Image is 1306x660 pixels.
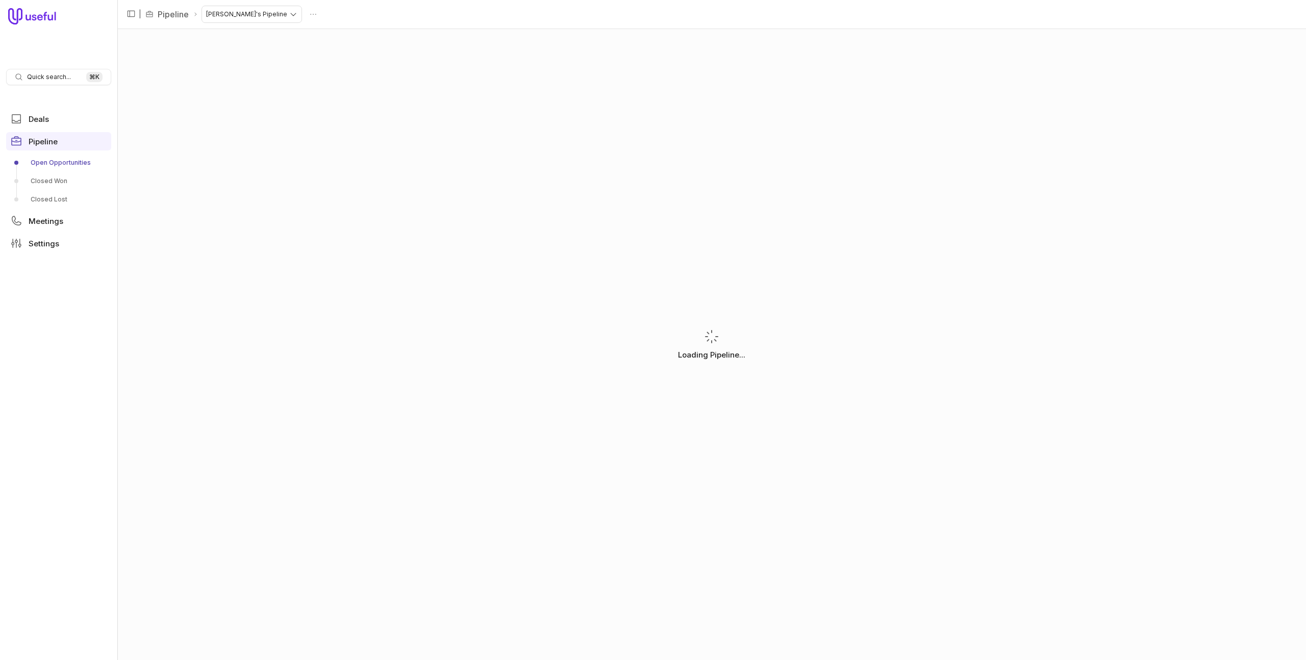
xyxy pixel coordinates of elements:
a: Closed Lost [6,191,111,208]
p: Loading Pipeline... [678,349,745,361]
span: Deals [29,115,49,123]
a: Pipeline [6,132,111,150]
button: Collapse sidebar [123,6,139,21]
span: Pipeline [29,138,58,145]
a: Pipeline [158,8,189,20]
span: Quick search... [27,73,71,81]
span: Meetings [29,217,63,225]
span: | [139,8,141,20]
a: Deals [6,110,111,128]
span: Settings [29,240,59,247]
a: Meetings [6,212,111,230]
a: Settings [6,234,111,252]
kbd: ⌘ K [86,72,103,82]
div: Pipeline submenu [6,155,111,208]
a: Closed Won [6,173,111,189]
button: Actions [306,7,321,22]
a: Open Opportunities [6,155,111,171]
